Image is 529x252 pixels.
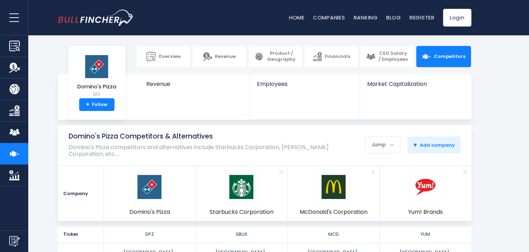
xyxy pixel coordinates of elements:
[257,81,353,87] span: Employees
[210,208,274,216] span: Starbucks Corporation
[229,175,253,199] img: SBUX logo
[289,14,305,21] a: Home
[378,51,408,63] span: CEO Salary / Employees
[129,171,170,216] a: DPZ logo Domino's Pizza
[413,141,417,149] strong: +
[106,231,193,238] div: DPZ
[416,46,471,67] a: Competitors
[250,74,360,99] a: Employees
[58,166,104,221] div: Company
[300,171,368,216] a: MCD logo McDonald's Corporation
[408,171,443,216] a: YUM logo Yum! Brands
[79,98,114,111] a: +Follow
[367,81,463,87] span: Market Capitalization
[459,166,471,178] a: Remove
[275,166,287,178] a: Remove
[410,14,435,21] a: Register
[434,54,465,60] span: Competitors
[365,137,400,152] div: Jump
[146,81,243,87] span: Revenue
[193,46,246,67] a: Revenue
[325,54,350,60] span: Financials
[137,46,190,67] a: Overview
[386,14,401,21] a: Blog
[367,166,379,178] a: Remove
[313,14,345,21] a: Companies
[300,208,368,216] span: McDonald's Corporation
[215,54,236,60] span: Revenue
[77,54,117,99] a: Domino's Pizza DPZ
[266,51,296,63] span: Product / Geography
[290,231,377,238] div: MCD
[382,231,469,238] div: YUM
[413,175,437,199] img: YUM logo
[354,14,378,21] a: Ranking
[58,10,134,26] a: Go to homepage
[86,101,89,108] strong: +
[158,54,181,60] span: Overview
[77,84,116,90] span: Domino's Pizza
[249,46,302,67] a: Product / Geography
[407,136,461,153] button: +Add company
[360,46,414,67] a: CEO Salary / Employees
[58,226,104,242] div: Ticker
[69,132,352,141] h1: Domino's Pizza Competitors & Alternatives
[360,74,470,99] a: Market Capitalization
[129,208,170,216] span: Domino's Pizza
[443,9,471,27] a: Login
[139,74,250,99] a: Revenue
[198,231,285,238] div: SBUX
[413,142,455,148] span: Add company
[210,171,274,216] a: SBUX logo Starbucks Corporation
[58,10,134,26] img: bullfincher logo
[77,91,116,98] small: DPZ
[322,175,346,199] img: MCD logo
[69,144,352,157] p: Domino's Pizza competitors and alternatives include Starbucks Corporation, [PERSON_NAME] Corporat...
[305,46,358,67] a: Financials
[408,208,443,216] span: Yum! Brands
[137,175,161,199] img: DPZ logo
